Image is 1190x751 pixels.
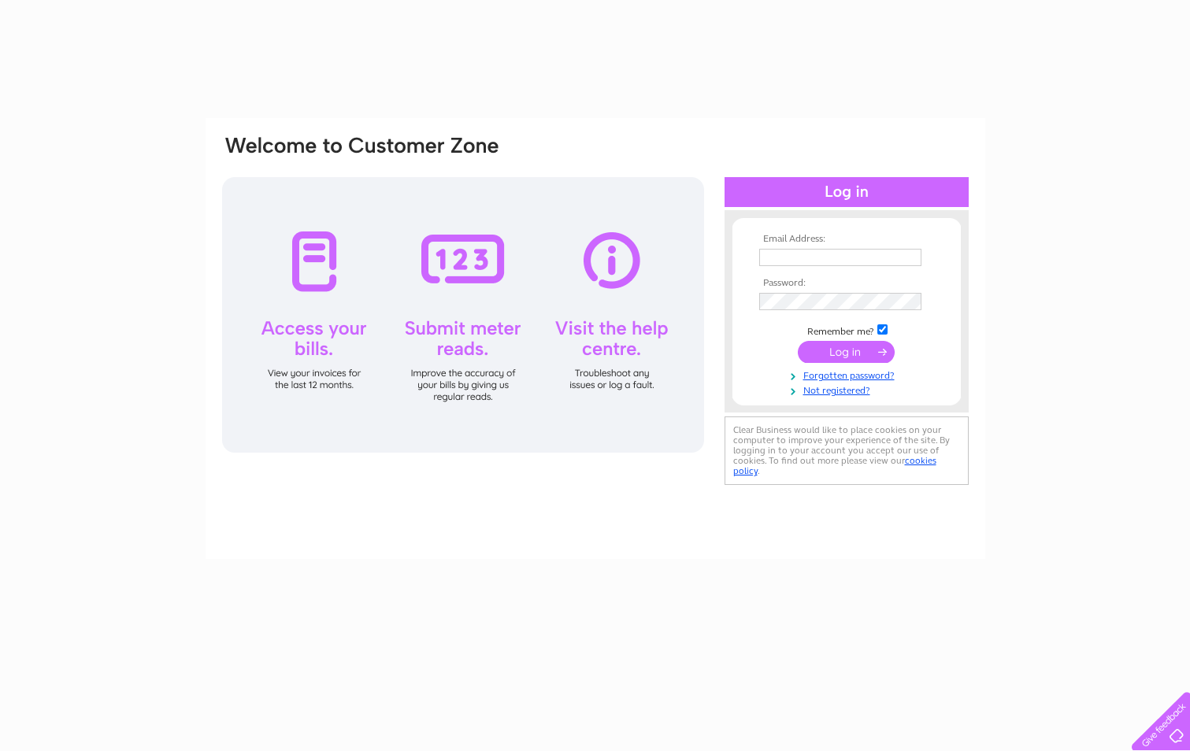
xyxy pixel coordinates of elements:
[725,416,969,485] div: Clear Business would like to place cookies on your computer to improve your experience of the sit...
[755,234,938,245] th: Email Address:
[755,278,938,289] th: Password:
[733,455,936,476] a: cookies policy
[755,322,938,338] td: Remember me?
[798,341,895,363] input: Submit
[759,382,938,397] a: Not registered?
[759,367,938,382] a: Forgotten password?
